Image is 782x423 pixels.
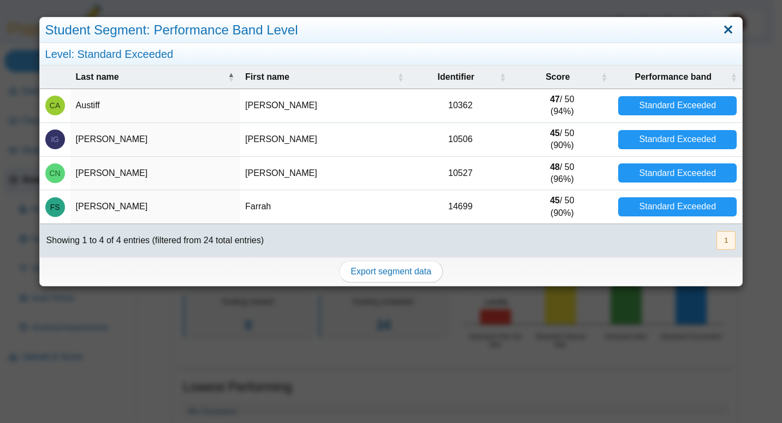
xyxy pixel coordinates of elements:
span: Score : Activate to sort [601,72,607,83]
div: Standard Exceeded [618,163,737,183]
td: / 50 (90%) [512,190,613,224]
span: Identifier : Activate to sort [500,72,506,83]
td: [PERSON_NAME] [70,157,240,191]
button: 1 [716,231,736,249]
div: Showing 1 to 4 of 4 entries (filtered from 24 total entries) [40,224,264,257]
span: First name [245,71,395,83]
b: 45 [550,196,560,205]
td: 10362 [410,89,512,123]
td: [PERSON_NAME] [240,157,409,191]
td: [PERSON_NAME] [240,89,409,123]
td: 10506 [410,123,512,157]
b: 45 [550,128,560,138]
b: 47 [550,95,560,104]
td: 14699 [410,190,512,224]
div: Level: Standard Exceeded [40,43,743,66]
td: [PERSON_NAME] [70,123,240,157]
td: Austiff [70,89,240,123]
span: First name : Activate to sort [398,72,404,83]
b: 48 [550,162,560,172]
a: Export segment data [339,261,443,283]
td: [PERSON_NAME] [70,190,240,224]
td: 10527 [410,157,512,191]
span: Cooper Austiff [50,102,60,109]
span: Performance band [618,71,728,83]
span: Last name : Activate to invert sorting [228,72,234,83]
nav: pagination [715,231,736,249]
span: Cassidy Novak [49,169,60,177]
span: Identifier [415,71,497,83]
div: Standard Exceeded [618,130,737,149]
span: Farrah Schurman [50,203,60,211]
td: [PERSON_NAME] [240,123,409,157]
span: Performance band : Activate to sort [730,72,737,83]
a: Close [720,21,737,39]
div: Standard Exceeded [618,197,737,216]
div: Student Segment: Performance Band Level [40,17,743,43]
span: Isabelle Garcia De Leon [51,136,59,143]
td: / 50 (94%) [512,89,613,123]
td: / 50 (96%) [512,157,613,191]
td: Farrah [240,190,409,224]
span: Last name [76,71,226,83]
span: Score [517,71,599,83]
td: / 50 (90%) [512,123,613,157]
div: Standard Exceeded [618,96,737,115]
span: Export segment data [351,267,431,276]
